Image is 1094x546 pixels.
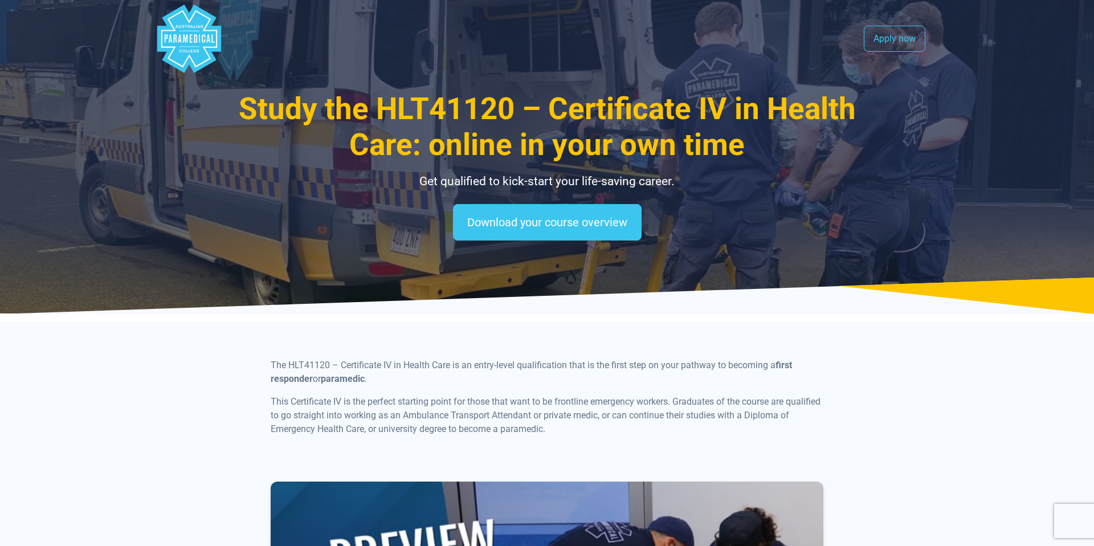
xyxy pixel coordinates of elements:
[155,5,223,73] div: Australian Paramedical College
[271,360,775,370] span: The HLT41120 – Certificate IV in Health Care is an entry-level qualification that is the first st...
[271,360,792,384] b: first responder
[239,91,856,162] span: Study the HLT41120 – Certificate IV in Health Care: online in your own time
[453,204,642,241] a: Download your course overview
[864,26,925,52] a: Apply now
[321,373,365,384] b: paramedic
[271,396,820,434] span: This Certificate IV is the perfect starting point for those that want to be frontline emergency w...
[313,373,321,384] span: or
[419,174,675,188] span: Get qualified to kick-start your life-saving career.
[365,373,367,384] span: .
